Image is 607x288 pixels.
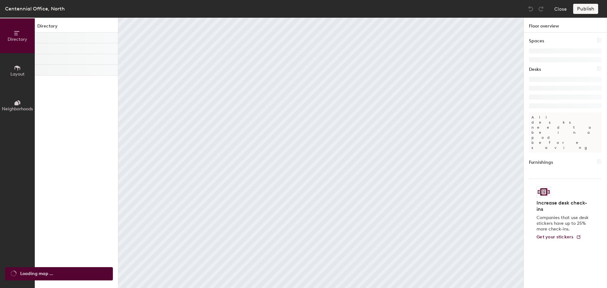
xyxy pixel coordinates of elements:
[529,112,602,153] p: All desks need to be in a pod before saving
[5,5,65,13] div: Centennial Office, North
[536,215,591,232] p: Companies that use desk stickers have up to 25% more check-ins.
[524,18,607,33] h1: Floor overview
[536,235,581,240] a: Get your stickers
[536,187,551,197] img: Sticker logo
[20,270,53,277] span: Loading map ...
[35,23,118,33] h1: Directory
[118,18,524,288] canvas: Map
[2,106,33,112] span: Neighborhoods
[529,66,541,73] h1: Desks
[538,6,544,12] img: Redo
[529,159,553,166] h1: Furnishings
[8,37,27,42] span: Directory
[529,38,544,45] h1: Spaces
[554,4,567,14] button: Close
[10,71,25,77] span: Layout
[528,6,534,12] img: Undo
[536,234,573,240] span: Get your stickers
[536,200,591,212] h4: Increase desk check-ins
